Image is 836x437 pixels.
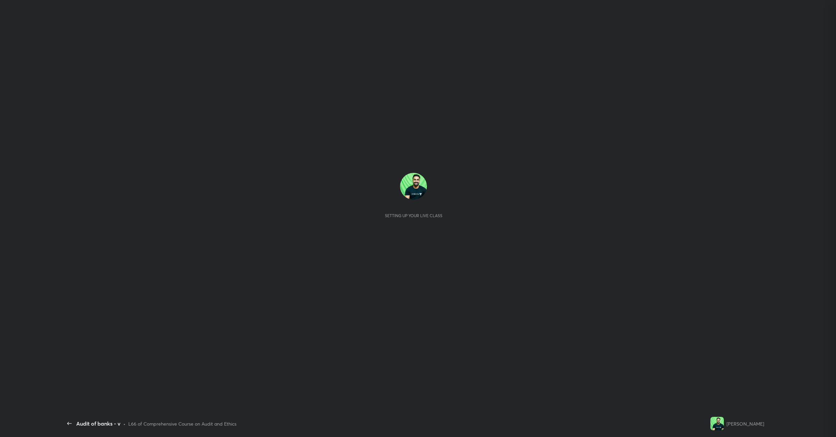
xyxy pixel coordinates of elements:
[727,420,764,427] div: [PERSON_NAME]
[385,213,442,218] div: Setting up your live class
[128,420,236,427] div: L66 of Comprehensive Course on Audit and Ethics
[400,173,427,200] img: 34c2f5a4dc334ab99cba7f7ce517d6b6.jpg
[76,420,121,428] div: Audit of banks - v
[123,420,126,427] div: •
[710,417,724,430] img: 34c2f5a4dc334ab99cba7f7ce517d6b6.jpg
